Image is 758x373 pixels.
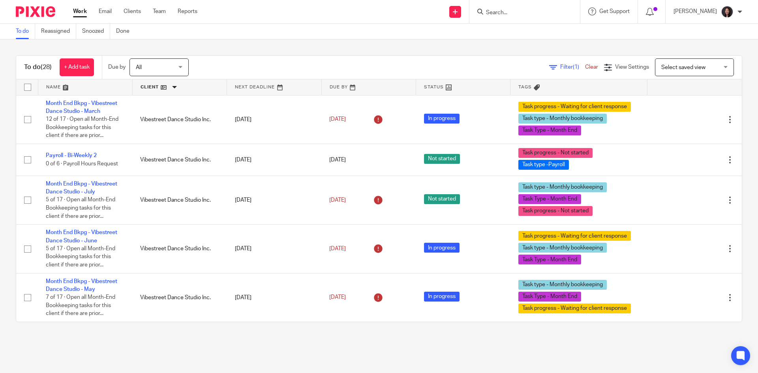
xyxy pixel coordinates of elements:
[518,194,581,204] span: Task Type - Month End
[485,9,556,17] input: Search
[518,231,631,241] span: Task progress - Waiting for client response
[46,153,97,158] a: Payroll - Bi-Weekly 2
[227,144,321,176] td: [DATE]
[585,64,598,70] a: Clear
[721,6,734,18] img: Lili%20square.jpg
[41,64,52,70] span: (28)
[46,101,117,114] a: Month End Bkpg - Vibestreet Dance Studio - March
[424,292,460,302] span: In progress
[518,85,532,89] span: Tags
[674,7,717,15] p: [PERSON_NAME]
[153,7,166,15] a: Team
[178,7,197,15] a: Reports
[227,273,321,322] td: [DATE]
[424,154,460,164] span: Not started
[136,65,142,70] span: All
[227,95,321,144] td: [DATE]
[24,63,52,71] h1: To do
[124,7,141,15] a: Clients
[518,114,607,124] span: Task type - Monthly bookkeeping
[132,225,227,273] td: Vibestreet Dance Studio Inc.
[108,63,126,71] p: Due by
[424,243,460,253] span: In progress
[46,230,117,243] a: Month End Bkpg - Vibestreet Dance Studio - June
[16,6,55,17] img: Pixie
[99,7,112,15] a: Email
[518,126,581,135] span: Task Type - Month End
[227,176,321,224] td: [DATE]
[329,197,346,203] span: [DATE]
[46,116,118,138] span: 12 of 17 · Open all Month-End Bookkeeping tasks for this client if there are prior...
[518,182,607,192] span: Task type - Monthly bookkeeping
[329,246,346,251] span: [DATE]
[518,292,581,302] span: Task Type - Month End
[132,144,227,176] td: Vibestreet Dance Studio Inc.
[82,24,110,39] a: Snoozed
[518,160,569,170] span: Task type -Payroll
[560,64,585,70] span: Filter
[46,197,115,219] span: 5 of 17 · Open all Month-End Bookkeeping tasks for this client if there are prior...
[329,116,346,122] span: [DATE]
[46,181,117,195] a: Month End Bkpg - Vibestreet Dance Studio - July
[573,64,579,70] span: (1)
[46,246,115,268] span: 5 of 17 · Open all Month-End Bookkeeping tasks for this client if there are prior...
[41,24,76,39] a: Reassigned
[329,295,346,300] span: [DATE]
[46,279,117,292] a: Month End Bkpg - Vibestreet Dance Studio - May
[424,194,460,204] span: Not started
[329,157,346,163] span: [DATE]
[227,225,321,273] td: [DATE]
[518,243,607,253] span: Task type - Monthly bookkeeping
[60,58,94,76] a: + Add task
[132,176,227,224] td: Vibestreet Dance Studio Inc.
[424,114,460,124] span: In progress
[599,9,630,14] span: Get Support
[518,304,631,313] span: Task progress - Waiting for client response
[615,64,649,70] span: View Settings
[46,161,118,167] span: 0 of 6 · Payroll Hours Request
[73,7,87,15] a: Work
[518,148,593,158] span: Task progress - Not started
[16,24,35,39] a: To do
[661,65,705,70] span: Select saved view
[518,102,631,112] span: Task progress - Waiting for client response
[132,273,227,322] td: Vibestreet Dance Studio Inc.
[116,24,135,39] a: Done
[518,280,607,290] span: Task type - Monthly bookkeeping
[518,206,593,216] span: Task progress - Not started
[518,255,581,264] span: Task Type - Month End
[132,95,227,144] td: Vibestreet Dance Studio Inc.
[46,294,115,316] span: 7 of 17 · Open all Month-End Bookkeeping tasks for this client if there are prior...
